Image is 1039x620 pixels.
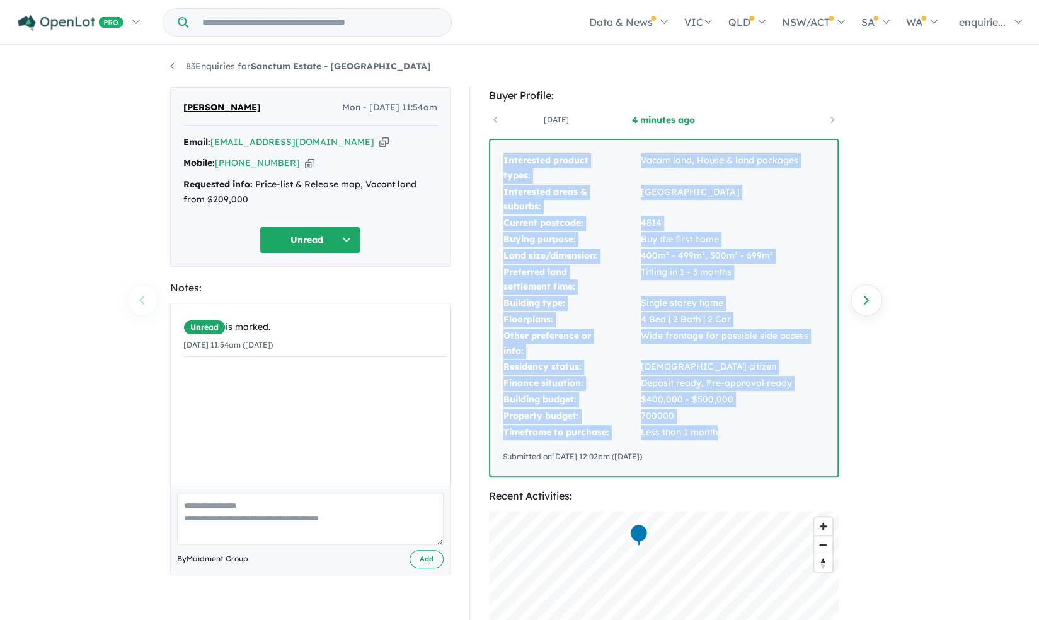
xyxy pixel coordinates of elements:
[342,100,437,115] span: Mon - [DATE] 11:54am
[210,136,374,148] a: [EMAIL_ADDRESS][DOMAIN_NAME]
[260,226,360,254] button: Unread
[503,450,825,463] div: Submitted on [DATE] 12:02pm ([DATE])
[503,328,640,360] td: Other preference or info:
[183,340,273,349] small: [DATE] 11:54am ([DATE])
[18,15,123,31] img: Openlot PRO Logo White
[503,424,640,441] td: Timeframe to purchase:
[640,359,809,375] td: [DEMOGRAPHIC_DATA] citizen
[640,328,809,360] td: Wide frontage for possible side access
[640,184,809,216] td: [GEOGRAPHIC_DATA]
[251,61,431,72] strong: Sanctum Estate - [GEOGRAPHIC_DATA]
[503,295,640,312] td: Building type:
[610,114,717,126] a: 4 minutes ago
[814,554,832,572] span: Reset bearing to north
[170,279,451,296] div: Notes:
[640,295,809,312] td: Single storey home
[503,248,640,264] td: Land size/dimension:
[814,535,832,554] button: Zoom out
[640,392,809,408] td: $400,000 - $500,000
[503,215,640,231] td: Current postcode:
[503,264,640,296] td: Preferred land settlement time:
[640,264,809,296] td: Titling in 1 - 3 months
[183,100,261,115] span: [PERSON_NAME]
[503,231,640,248] td: Buying purpose:
[183,157,215,168] strong: Mobile:
[640,375,809,392] td: Deposit ready, Pre-approval ready
[183,136,210,148] strong: Email:
[640,408,809,424] td: 700000
[305,156,314,170] button: Copy
[814,517,832,535] button: Zoom in
[177,553,248,565] span: By Maidment Group
[183,320,447,335] div: is marked.
[503,359,640,375] td: Residency status:
[640,231,809,248] td: Buy the first home
[170,61,431,72] a: 83Enquiries forSanctum Estate - [GEOGRAPHIC_DATA]
[959,16,1006,28] span: enquirie...
[183,177,437,208] div: Price-list & Release map, Vacant land from $209,000
[814,554,832,572] button: Reset bearing to north
[183,320,226,335] span: Unread
[503,184,640,216] td: Interested areas & suburbs:
[183,178,253,190] strong: Requested info:
[489,488,839,505] div: Recent Activities:
[640,215,809,231] td: 4814
[503,114,610,126] a: [DATE]
[215,157,300,168] a: [PHONE_NUMBER]
[410,550,444,568] button: Add
[503,408,640,424] td: Property budget:
[489,87,839,104] div: Buyer Profile:
[640,424,809,441] td: Less than 1 month
[379,136,389,149] button: Copy
[629,523,648,547] div: Map marker
[814,536,832,554] span: Zoom out
[503,312,640,328] td: Floorplans:
[503,392,640,408] td: Building budget:
[640,248,809,264] td: 400m² - 499m², 500m² - 699m²
[503,153,640,184] td: Interested product types:
[640,153,809,184] td: Vacant land, House & land packages
[170,59,870,74] nav: breadcrumb
[640,312,809,328] td: 4 Bed | 2 Bath | 2 Car
[503,375,640,392] td: Finance situation:
[191,9,449,36] input: Try estate name, suburb, builder or developer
